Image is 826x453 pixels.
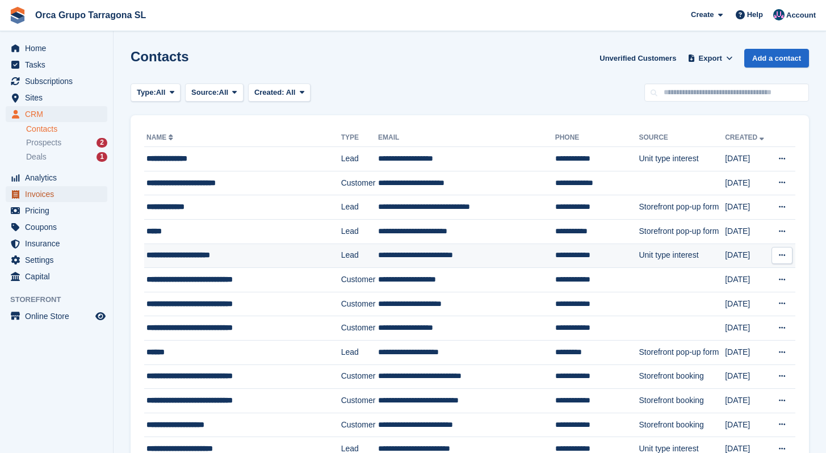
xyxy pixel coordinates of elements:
[97,138,107,148] div: 2
[25,170,93,186] span: Analytics
[6,236,107,251] a: menu
[25,308,93,324] span: Online Store
[6,90,107,106] a: menu
[639,244,725,268] td: Unit type interest
[6,219,107,235] a: menu
[341,340,378,364] td: Lead
[747,9,763,20] span: Help
[25,219,93,235] span: Coupons
[341,292,378,316] td: Customer
[341,364,378,389] td: Customer
[94,309,107,323] a: Preview store
[725,219,770,244] td: [DATE]
[25,252,93,268] span: Settings
[25,203,93,219] span: Pricing
[725,147,770,171] td: [DATE]
[685,49,735,68] button: Export
[555,129,639,147] th: Phone
[6,106,107,122] a: menu
[25,40,93,56] span: Home
[25,269,93,284] span: Capital
[6,186,107,202] a: menu
[6,73,107,89] a: menu
[341,147,378,171] td: Lead
[25,186,93,202] span: Invoices
[341,316,378,341] td: Customer
[725,171,770,195] td: [DATE]
[341,268,378,292] td: Customer
[341,413,378,437] td: Customer
[6,252,107,268] a: menu
[25,236,93,251] span: Insurance
[9,7,26,24] img: stora-icon-8386f47178a22dfd0bd8f6a31ec36ba5ce8667c1dd55bd0f319d3a0aa187defe.svg
[341,244,378,268] td: Lead
[191,87,219,98] span: Source:
[341,129,378,147] th: Type
[725,316,770,341] td: [DATE]
[219,87,229,98] span: All
[131,49,189,64] h1: Contacts
[6,203,107,219] a: menu
[286,88,296,97] span: All
[639,129,725,147] th: Source
[341,195,378,220] td: Lead
[26,151,107,163] a: Deals 1
[254,88,284,97] span: Created:
[639,364,725,389] td: Storefront booking
[725,413,770,437] td: [DATE]
[595,49,681,68] a: Unverified Customers
[146,133,175,141] a: Name
[6,40,107,56] a: menu
[25,73,93,89] span: Subscriptions
[639,413,725,437] td: Storefront booking
[185,83,244,102] button: Source: All
[341,171,378,195] td: Customer
[25,57,93,73] span: Tasks
[725,268,770,292] td: [DATE]
[744,49,809,68] a: Add a contact
[25,90,93,106] span: Sites
[26,137,61,148] span: Prospects
[639,389,725,413] td: Storefront booking
[773,9,785,20] img: ADMIN MANAGMENT
[725,133,766,141] a: Created
[341,389,378,413] td: Customer
[639,219,725,244] td: Storefront pop-up form
[137,87,156,98] span: Type:
[725,244,770,268] td: [DATE]
[341,219,378,244] td: Lead
[31,6,150,24] a: Orca Grupo Tarragona SL
[639,195,725,220] td: Storefront pop-up form
[25,106,93,122] span: CRM
[725,340,770,364] td: [DATE]
[26,137,107,149] a: Prospects 2
[6,308,107,324] a: menu
[725,292,770,316] td: [DATE]
[6,57,107,73] a: menu
[378,129,555,147] th: Email
[725,364,770,389] td: [DATE]
[26,152,47,162] span: Deals
[786,10,816,21] span: Account
[699,53,722,64] span: Export
[97,152,107,162] div: 1
[691,9,714,20] span: Create
[725,195,770,220] td: [DATE]
[6,170,107,186] a: menu
[6,269,107,284] a: menu
[639,340,725,364] td: Storefront pop-up form
[26,124,107,135] a: Contacts
[131,83,181,102] button: Type: All
[639,147,725,171] td: Unit type interest
[248,83,311,102] button: Created: All
[156,87,166,98] span: All
[725,389,770,413] td: [DATE]
[10,294,113,305] span: Storefront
